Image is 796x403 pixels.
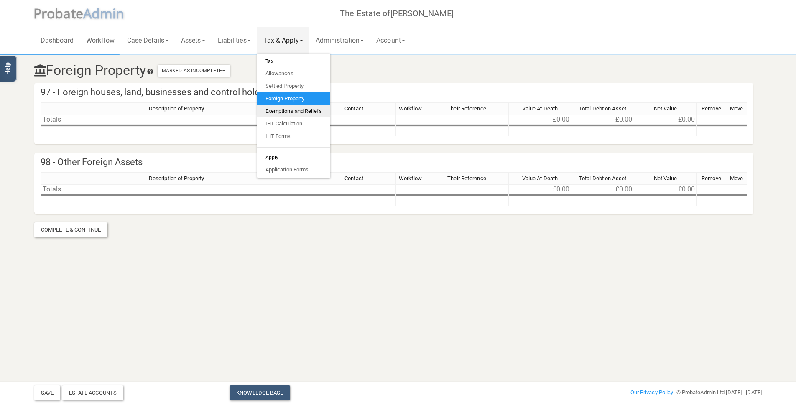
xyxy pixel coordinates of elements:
[447,105,486,112] span: Their Reference
[34,153,753,172] h4: 98 - Other Foreign Assets
[344,175,363,181] span: Contact
[257,67,330,80] a: Allowances
[158,65,230,77] button: Marked As Incomplete
[654,175,677,181] span: Net Value
[257,80,330,92] a: Settled Property
[509,115,571,125] td: £0.00
[34,27,80,54] a: Dashboard
[571,115,634,125] td: £0.00
[83,4,125,22] span: A
[230,385,290,400] a: Knowledge Base
[571,184,634,194] td: £0.00
[28,63,645,78] h3: Foreign Property
[509,184,571,194] td: £0.00
[634,184,697,194] td: £0.00
[370,27,411,54] a: Account
[41,184,312,194] td: Totals
[257,105,330,117] a: Exemptions and Reliefs
[344,105,363,112] span: Contact
[522,175,558,181] span: Value At Death
[121,27,175,54] a: Case Details
[579,105,626,112] span: Total Debt on Asset
[257,27,309,54] a: Tax & Apply
[522,105,558,112] span: Value At Death
[630,389,674,395] a: Our Privacy Policy
[399,105,422,112] span: Workflow
[309,27,370,54] a: Administration
[34,385,60,400] button: Save
[175,27,212,54] a: Assets
[730,175,743,181] span: Move
[34,83,753,102] h4: 97 - Foreign houses, land, businesses and control holdings
[41,4,83,22] span: robate
[33,4,83,22] span: P
[447,175,486,181] span: Their Reference
[702,105,721,112] span: Remove
[80,27,121,54] a: Workflow
[257,130,330,143] a: IHT Forms
[399,175,422,181] span: Workflow
[62,385,124,400] div: Estate Accounts
[634,115,697,125] td: £0.00
[212,27,257,54] a: Liabilities
[41,115,312,125] td: Totals
[521,388,768,398] div: - © ProbateAdmin Ltd [DATE] - [DATE]
[257,117,330,130] a: IHT Calculation
[579,175,626,181] span: Total Debt on Asset
[149,175,204,181] span: Description of Property
[257,163,330,176] a: Application Forms
[257,92,330,105] a: Foreign Property
[257,56,330,67] h6: Tax
[730,105,743,112] span: Move
[149,105,204,112] span: Description of Property
[257,152,330,163] h6: Apply
[702,175,721,181] span: Remove
[34,222,107,237] div: Complete & Continue
[92,4,124,22] span: dmin
[654,105,677,112] span: Net Value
